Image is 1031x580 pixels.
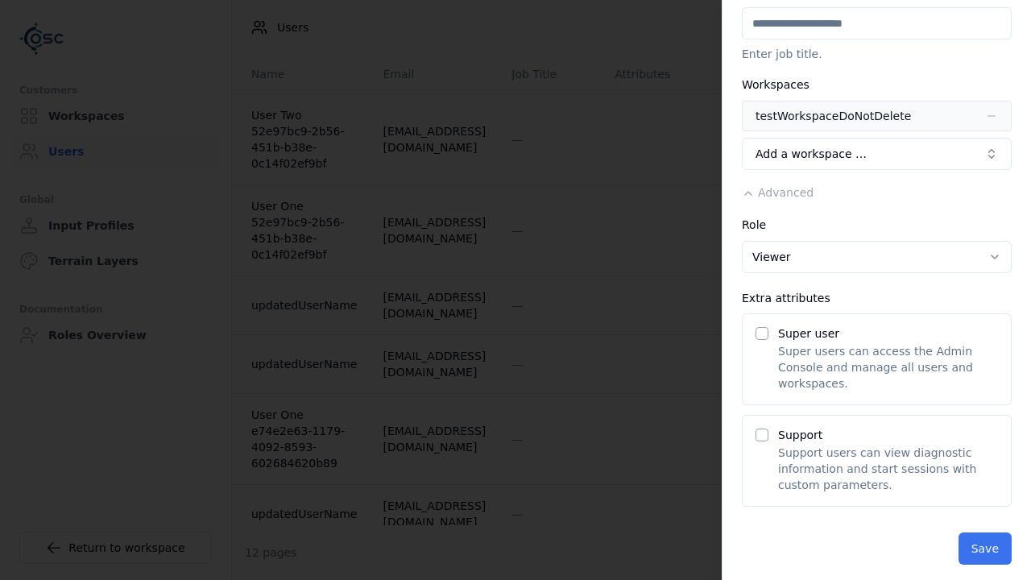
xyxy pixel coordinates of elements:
label: Workspaces [742,78,809,91]
span: Add a workspace … [756,146,867,162]
p: Support users can view diagnostic information and start sessions with custom parameters. [778,445,998,493]
p: Enter job title. [742,46,1012,62]
button: Save [959,532,1012,565]
label: Support [778,429,822,441]
p: Super users can access the Admin Console and manage all users and workspaces. [778,343,998,391]
span: Advanced [758,186,814,199]
div: Extra attributes [742,292,1012,304]
button: Advanced [742,184,814,201]
label: Super user [778,327,839,340]
div: testWorkspaceDoNotDelete [756,108,911,124]
label: Role [742,218,766,231]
